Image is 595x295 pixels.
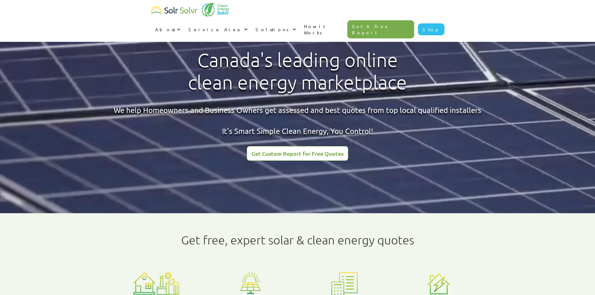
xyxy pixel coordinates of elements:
[300,17,348,42] a: How It Works
[255,26,291,32] div: Solutions
[155,26,175,32] div: About
[151,20,184,39] div: About
[183,49,412,94] h1: Canada's leading online clean energy marketplace
[251,151,344,156] div: Get Custom Report for Free Quotes
[418,23,444,35] a: Shop
[188,26,242,32] div: Service Area
[184,20,251,39] div: Service Area
[114,105,481,136] div: We help Homeowners and Business Owners get assessed and best quotes from top local qualified inst...
[247,146,348,161] a: Get Custom Report for Free Quotes
[251,20,300,39] div: Solutions
[181,233,414,247] h1: Get free, expert solar & clean energy quotes
[347,20,414,38] a: Get A Free Report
